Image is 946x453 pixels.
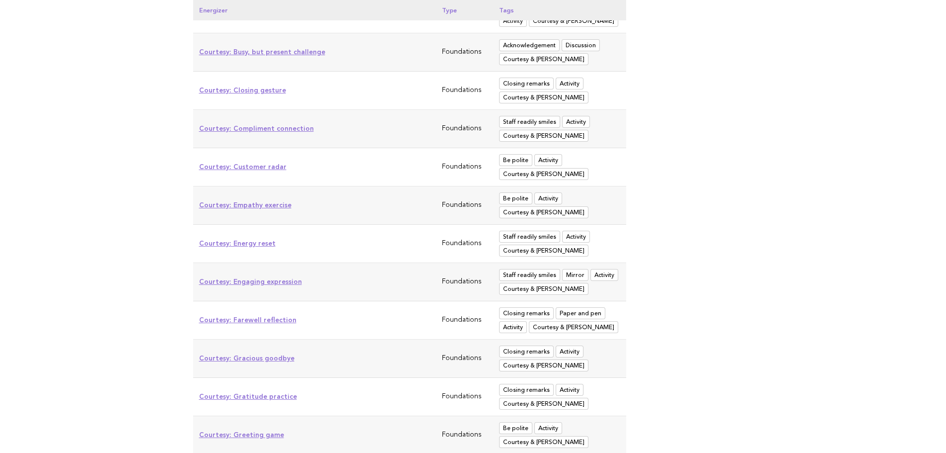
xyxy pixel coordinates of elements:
span: Activity [534,422,562,434]
span: Courtesy & Manners [499,130,588,142]
td: Foundations [436,340,493,378]
span: Courtesy & Manners [529,321,618,333]
span: Be polite [499,154,532,166]
span: Activity [556,384,583,396]
span: Courtesy & Manners [499,360,588,371]
a: Courtesy: Compliment connection [199,124,314,132]
span: Courtesy & Manners [499,398,588,410]
span: Staff readily smiles [499,269,560,281]
td: Foundations [436,186,493,225]
a: Courtesy: Greeting game [199,431,284,439]
span: Courtesy & Manners [499,91,588,103]
span: Activity [534,154,562,166]
span: Closing remarks [499,307,554,319]
span: Activity [562,231,590,243]
span: Courtesy & Manners [499,436,588,448]
span: Courtesy & Manners [499,168,588,180]
a: Courtesy: Gracious goodbye [199,354,294,362]
span: Courtesy & Manners [499,245,588,257]
span: Staff readily smiles [499,116,560,128]
a: Courtesy: Busy, but present challenge [199,48,325,56]
span: Activity [499,15,527,27]
a: Courtesy: Farewell reflection [199,316,296,324]
td: Foundations [436,72,493,110]
span: Courtesy & Manners [499,283,588,295]
td: Foundations [436,110,493,148]
a: Courtesy: Customer radar [199,163,287,171]
span: Paper and pen [556,307,605,319]
a: Courtesy: Energy reset [199,239,276,247]
span: Discussion [562,39,600,51]
a: Courtesy: Closing gesture [199,86,286,94]
span: Be polite [499,422,532,434]
span: Closing remarks [499,346,554,358]
span: Activity [556,346,583,358]
span: Be polite [499,192,532,204]
a: Courtesy: Engaging expression [199,277,302,285]
span: Activity [499,321,527,333]
span: Activity [562,116,590,128]
span: Activity [534,192,562,204]
td: Foundations [436,148,493,186]
td: Foundations [436,225,493,263]
td: Foundations [436,263,493,301]
td: Foundations [436,301,493,340]
span: Acknowledgement [499,39,560,51]
span: Staff readily smiles [499,231,560,243]
span: Courtesy & Manners [529,15,618,27]
span: Courtesy & Manners [499,53,588,65]
a: Courtesy: Gratitude practice [199,392,297,400]
span: Mirror [562,269,588,281]
span: Courtesy & Manners [499,206,588,218]
span: Closing remarks [499,78,554,90]
td: Foundations [436,33,493,72]
span: Activity [590,269,618,281]
td: Foundations [436,378,493,416]
span: Activity [556,78,583,90]
span: Closing remarks [499,384,554,396]
a: Courtesy: Empathy exercise [199,201,291,209]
